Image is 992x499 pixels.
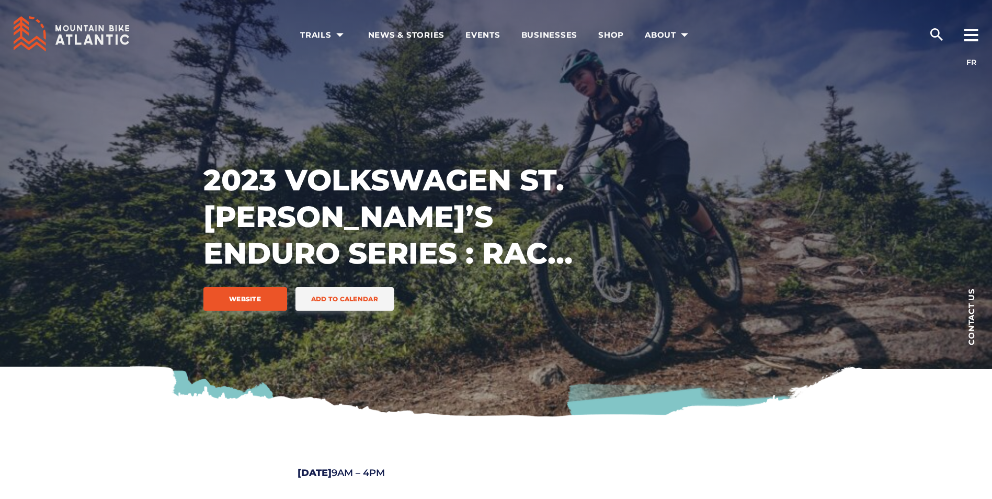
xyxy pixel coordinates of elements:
[950,272,992,361] a: Contact us
[368,30,445,40] span: News & Stories
[928,26,945,43] ion-icon: search
[300,30,347,40] span: Trails
[677,28,692,42] ion-icon: arrow dropdown
[295,287,394,311] a: Add to calendar
[298,466,695,480] h1: [DATE]
[598,30,624,40] span: Shop
[332,467,385,479] em: 9AM – 4PM
[521,30,578,40] span: Businesses
[465,30,500,40] span: Events
[966,58,976,67] a: FR
[203,287,287,311] a: Website
[333,28,347,42] ion-icon: arrow dropdown
[645,30,692,40] span: About
[967,288,975,345] span: Contact us
[203,162,590,271] h1: 2023 VOLKSWAGEN ST. [PERSON_NAME]’S ENDURO SERIES : RACE 2
[311,295,379,303] span: Add to calendar
[219,295,271,303] span: Website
